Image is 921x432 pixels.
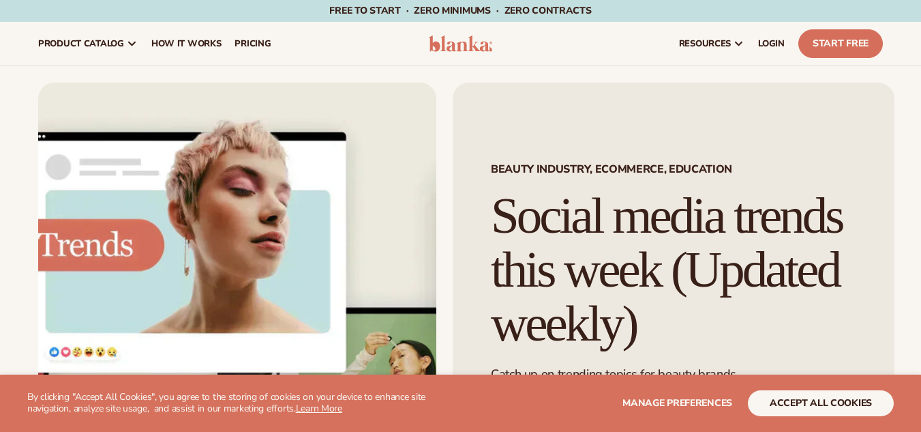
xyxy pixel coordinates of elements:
[228,22,277,66] a: pricing
[235,38,271,49] span: pricing
[27,392,455,415] p: By clicking "Accept All Cookies", you agree to the storing of cookies on your device to enhance s...
[296,402,342,415] a: Learn More
[31,22,145,66] a: product catalog
[622,390,732,416] button: Manage preferences
[151,38,222,49] span: How It Works
[145,22,228,66] a: How It Works
[429,35,493,52] img: logo
[491,189,856,350] h1: Social media trends this week (Updated weekly)
[748,390,894,416] button: accept all cookies
[38,38,124,49] span: product catalog
[679,38,731,49] span: resources
[672,22,751,66] a: resources
[758,38,785,49] span: LOGIN
[798,29,883,58] a: Start Free
[622,397,732,409] span: Manage preferences
[751,22,791,66] a: LOGIN
[491,164,856,175] span: Beauty Industry, Ecommerce, Education
[329,4,591,17] span: Free to start · ZERO minimums · ZERO contracts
